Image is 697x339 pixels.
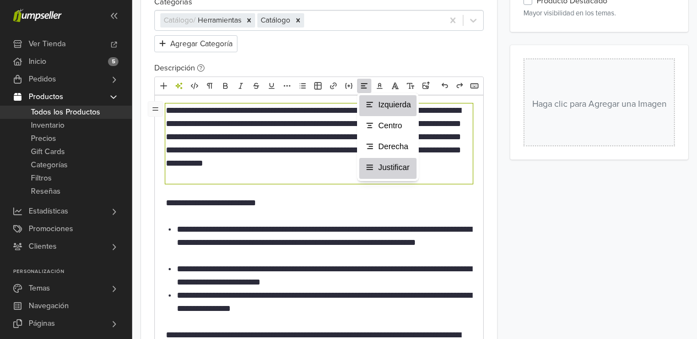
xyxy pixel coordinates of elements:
span: Todos los Productos [31,106,100,119]
a: Rehacer [452,79,467,93]
a: HTML [187,79,202,93]
a: Más formato [280,79,294,93]
button: Agregar Categoría [154,35,237,52]
span: Centro [379,120,411,131]
a: Eliminado [249,79,263,93]
a: Fuente [388,79,402,93]
span: Reseñas [31,185,61,198]
a: Tamaño de fuente [403,79,418,93]
a: Subrayado [264,79,279,93]
a: Subir archivos [156,94,171,108]
a: Atajos [467,79,482,93]
span: Clientes [29,238,57,255]
span: Justificar [379,162,411,173]
span: Precios [31,132,56,145]
a: Subir imágenes [419,79,433,93]
span: Gift Cards [31,145,65,158]
span: Izquierda [379,99,411,110]
p: Mayor visibilidad en los temas. [523,8,675,19]
a: Herramientas de IA [172,79,186,93]
span: Filtros [31,172,52,185]
a: Incrustar [342,79,356,93]
div: Remove [object Object] [292,13,304,28]
a: Negrita [218,79,233,93]
span: Promociones [29,220,73,238]
button: Haga clic para Agregar una Imagen [523,58,675,146]
a: Lista [295,79,310,93]
a: Añadir [156,79,171,93]
a: Tabla [311,79,325,93]
a: Enlace [326,79,341,93]
div: Remove [object Object] [243,13,255,28]
span: 5 [108,57,118,66]
span: Categorías [31,158,68,172]
span: Temas [29,280,50,297]
span: Inventario [31,119,64,132]
span: Catálogo / [164,16,198,25]
span: Navegación [29,297,69,315]
p: Personalización [13,269,132,275]
a: Color del texto [372,79,387,93]
span: Inicio [29,53,46,70]
label: Descripción [154,62,204,74]
a: Deshacer [437,79,452,93]
span: Productos [29,88,63,106]
span: Pedidos [29,70,56,88]
a: Alternar [148,101,163,117]
span: Páginas [29,315,55,332]
span: Derecha [379,141,411,152]
a: Formato [203,79,217,93]
span: Ver Tienda [29,35,66,53]
span: Estadísticas [29,203,68,220]
span: Catálogo [261,16,290,25]
span: Herramientas [198,16,241,25]
a: Cursiva [234,79,248,93]
a: Alineación [357,79,371,93]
